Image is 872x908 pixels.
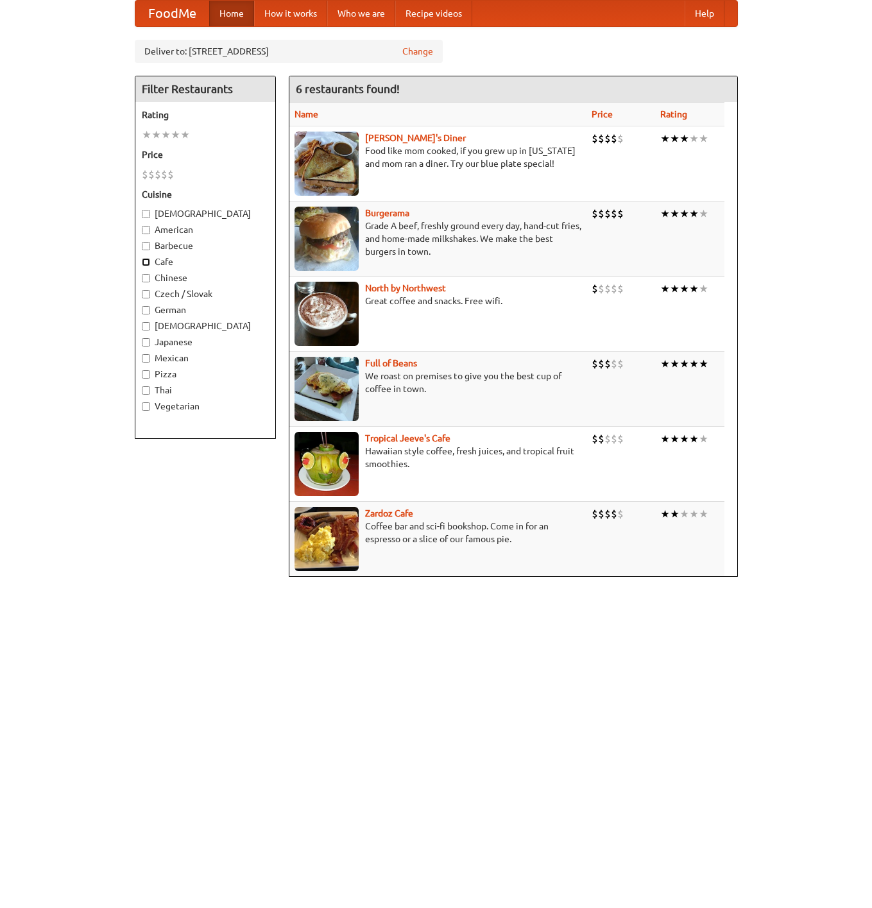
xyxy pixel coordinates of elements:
[689,507,699,521] li: ★
[592,432,598,446] li: $
[142,352,269,364] label: Mexican
[151,128,161,142] li: ★
[142,336,269,348] label: Japanese
[617,507,624,521] li: $
[142,271,269,284] label: Chinese
[167,167,174,182] li: $
[142,287,269,300] label: Czech / Slovak
[604,357,611,371] li: $
[617,357,624,371] li: $
[617,132,624,146] li: $
[142,370,150,379] input: Pizza
[142,128,151,142] li: ★
[670,207,680,221] li: ★
[660,432,670,446] li: ★
[295,507,359,571] img: zardoz.jpg
[295,109,318,119] a: Name
[365,433,450,443] a: Tropical Jeeve's Cafe
[295,432,359,496] img: jeeves.jpg
[689,282,699,296] li: ★
[680,432,689,446] li: ★
[699,432,708,446] li: ★
[295,520,581,545] p: Coffee bar and sci-fi bookshop. Come in for an espresso or a slice of our famous pie.
[598,357,604,371] li: $
[598,432,604,446] li: $
[611,132,617,146] li: $
[660,132,670,146] li: ★
[295,357,359,421] img: beans.jpg
[142,290,150,298] input: Czech / Slovak
[680,507,689,521] li: ★
[598,507,604,521] li: $
[611,432,617,446] li: $
[395,1,472,26] a: Recipe videos
[135,40,443,63] div: Deliver to: [STREET_ADDRESS]
[598,132,604,146] li: $
[327,1,395,26] a: Who we are
[148,167,155,182] li: $
[660,282,670,296] li: ★
[660,507,670,521] li: ★
[295,144,581,170] p: Food like mom cooked, if you grew up in [US_STATE] and mom ran a diner. Try our blue plate special!
[295,445,581,470] p: Hawaiian style coffee, fresh juices, and tropical fruit smoothies.
[295,207,359,271] img: burgerama.jpg
[689,432,699,446] li: ★
[171,128,180,142] li: ★
[142,210,150,218] input: [DEMOGRAPHIC_DATA]
[660,109,687,119] a: Rating
[611,507,617,521] li: $
[680,207,689,221] li: ★
[617,432,624,446] li: $
[142,167,148,182] li: $
[592,109,613,119] a: Price
[604,282,611,296] li: $
[142,354,150,363] input: Mexican
[142,304,269,316] label: German
[365,358,417,368] a: Full of Beans
[365,508,413,518] a: Zardoz Cafe
[699,507,708,521] li: ★
[604,207,611,221] li: $
[142,368,269,381] label: Pizza
[617,207,624,221] li: $
[142,226,150,234] input: American
[592,357,598,371] li: $
[365,133,466,143] a: [PERSON_NAME]'s Diner
[670,507,680,521] li: ★
[670,282,680,296] li: ★
[689,207,699,221] li: ★
[699,357,708,371] li: ★
[402,45,433,58] a: Change
[699,282,708,296] li: ★
[689,357,699,371] li: ★
[295,295,581,307] p: Great coffee and snacks. Free wifi.
[142,188,269,201] h5: Cuisine
[604,432,611,446] li: $
[142,108,269,121] h5: Rating
[685,1,724,26] a: Help
[699,132,708,146] li: ★
[142,306,150,314] input: German
[592,282,598,296] li: $
[142,400,269,413] label: Vegetarian
[592,132,598,146] li: $
[670,357,680,371] li: ★
[142,384,269,397] label: Thai
[295,282,359,346] img: north.jpg
[142,402,150,411] input: Vegetarian
[142,258,150,266] input: Cafe
[295,370,581,395] p: We roast on premises to give you the best cup of coffee in town.
[670,132,680,146] li: ★
[142,274,150,282] input: Chinese
[598,282,604,296] li: $
[180,128,190,142] li: ★
[142,148,269,161] h5: Price
[592,507,598,521] li: $
[365,283,446,293] a: North by Northwest
[611,282,617,296] li: $
[142,223,269,236] label: American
